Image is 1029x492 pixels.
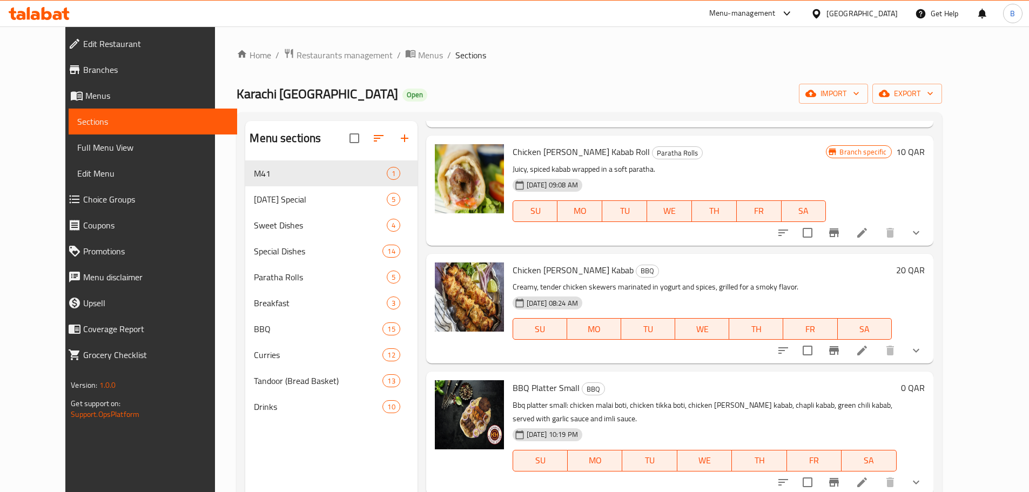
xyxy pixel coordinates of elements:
[405,48,443,62] a: Menus
[621,318,675,340] button: TU
[402,90,427,99] span: Open
[896,144,925,159] h6: 10 QAR
[826,8,898,19] div: [GEOGRAPHIC_DATA]
[297,49,393,62] span: Restaurants management
[382,400,400,413] div: items
[245,212,417,238] div: Sweet Dishes4
[245,290,417,316] div: Breakfast3
[59,212,237,238] a: Coupons
[77,141,228,154] span: Full Menu View
[910,226,923,239] svg: Show Choices
[447,49,451,62] li: /
[387,296,400,309] div: items
[562,203,598,219] span: MO
[903,220,929,246] button: show more
[366,125,392,151] span: Sort sections
[254,400,382,413] div: Drinks
[71,378,97,392] span: Version:
[622,450,677,471] button: TU
[402,89,427,102] div: Open
[522,298,582,308] span: [DATE] 08:24 AM
[59,31,237,57] a: Edit Restaurant
[83,63,228,76] span: Branches
[59,57,237,83] a: Branches
[245,342,417,368] div: Curries12
[254,167,386,180] span: M41
[903,338,929,363] button: show more
[821,220,847,246] button: Branch-specific-item
[383,350,399,360] span: 12
[513,144,650,160] span: Chicken [PERSON_NAME] Kabab Roll
[245,394,417,420] div: Drinks10
[557,200,602,222] button: MO
[77,167,228,180] span: Edit Menu
[77,115,228,128] span: Sections
[734,321,779,337] span: TH
[607,203,643,219] span: TU
[382,245,400,258] div: items
[245,316,417,342] div: BBQ15
[455,49,486,62] span: Sections
[85,89,228,102] span: Menus
[872,84,942,104] button: export
[83,322,228,335] span: Coverage Report
[881,87,933,100] span: export
[568,450,622,471] button: MO
[245,160,417,186] div: M411
[910,476,923,489] svg: Show Choices
[567,318,621,340] button: MO
[59,83,237,109] a: Menus
[877,338,903,363] button: delete
[709,7,776,20] div: Menu-management
[284,48,393,62] a: Restaurants management
[602,200,647,222] button: TU
[382,374,400,387] div: items
[382,322,400,335] div: items
[513,262,634,278] span: Chicken [PERSON_NAME] Kabab
[83,296,228,309] span: Upsell
[783,318,837,340] button: FR
[696,203,732,219] span: TH
[513,450,568,471] button: SU
[513,200,558,222] button: SU
[522,180,582,190] span: [DATE] 09:08 AM
[418,49,443,62] span: Menus
[387,169,400,179] span: 1
[786,203,822,219] span: SA
[513,399,897,426] p: Bbq platter small: chicken malai boti, chicken tikka boti, chicken [PERSON_NAME] kabab, chapli ka...
[856,344,869,357] a: Edit menu item
[254,374,382,387] div: Tandoor (Bread Basket)
[69,134,237,160] a: Full Menu View
[651,203,688,219] span: WE
[383,376,399,386] span: 13
[652,146,703,159] div: Paratha Rolls
[254,348,382,361] span: Curries
[254,296,386,309] span: Breakfast
[856,226,869,239] a: Edit menu item
[254,322,382,335] span: BBQ
[254,193,386,206] span: [DATE] Special
[59,316,237,342] a: Coverage Report
[571,321,617,337] span: MO
[59,238,237,264] a: Promotions
[636,265,659,278] div: BBQ
[846,453,892,468] span: SA
[387,220,400,231] span: 4
[796,221,819,244] span: Select to update
[237,82,398,106] span: Karachi [GEOGRAPHIC_DATA]
[522,429,582,440] span: [DATE] 10:19 PM
[901,380,925,395] h6: 0 QAR
[245,186,417,212] div: [DATE] Special5
[729,318,783,340] button: TH
[83,219,228,232] span: Coupons
[741,203,777,219] span: FR
[254,219,386,232] div: Sweet Dishes
[675,318,729,340] button: WE
[250,130,321,146] h2: Menu sections
[254,245,382,258] span: Special Dishes
[842,321,887,337] span: SA
[435,144,504,213] img: Chicken Reshmi Kabab Roll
